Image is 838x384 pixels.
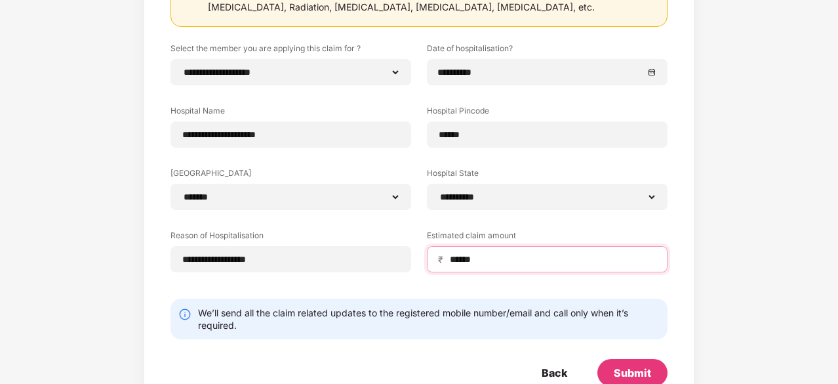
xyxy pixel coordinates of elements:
[170,230,411,246] label: Reason of Hospitalisation
[170,167,411,184] label: [GEOGRAPHIC_DATA]
[427,105,668,121] label: Hospital Pincode
[614,366,651,380] div: Submit
[438,253,449,266] span: ₹
[427,167,668,184] label: Hospital State
[542,366,567,380] div: Back
[198,307,660,331] div: We’ll send all the claim related updates to the registered mobile number/email and call only when...
[427,43,668,59] label: Date of hospitalisation?
[170,105,411,121] label: Hospital Name
[170,43,411,59] label: Select the member you are applying this claim for ?
[178,308,191,321] img: svg+xml;base64,PHN2ZyBpZD0iSW5mby0yMHgyMCIgeG1sbnM9Imh0dHA6Ly93d3cudzMub3JnLzIwMDAvc3ZnIiB3aWR0aD...
[427,230,668,246] label: Estimated claim amount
